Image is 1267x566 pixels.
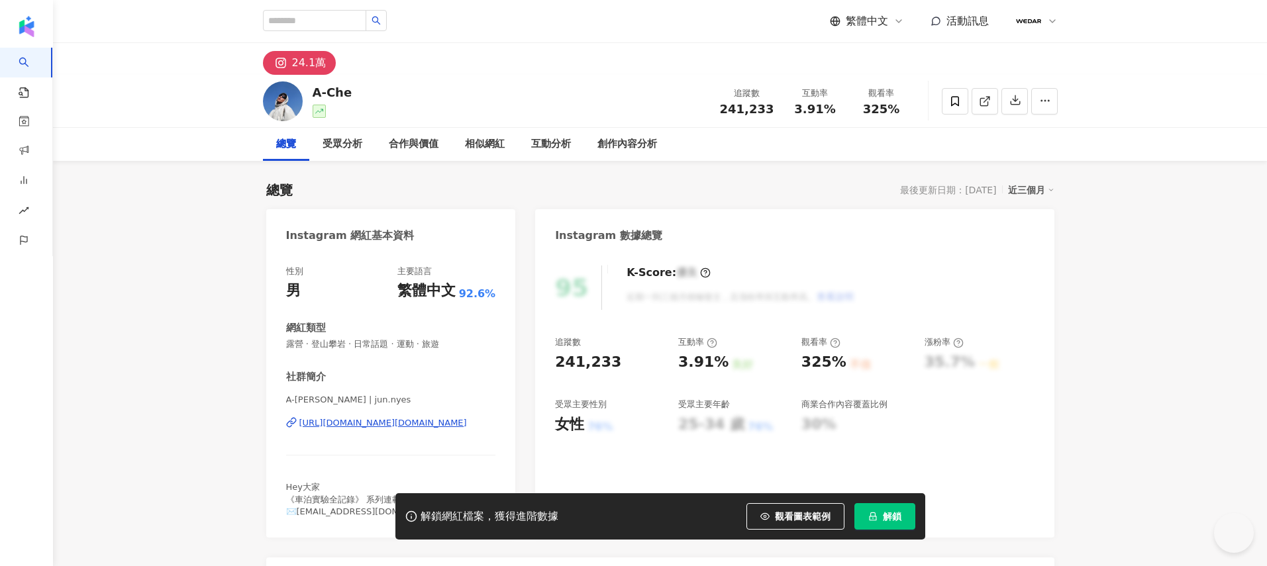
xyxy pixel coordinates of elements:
[794,103,835,116] span: 3.91%
[863,103,900,116] span: 325%
[16,16,37,37] img: logo icon
[746,503,844,530] button: 觀看圖表範例
[801,352,846,373] div: 325%
[292,54,327,72] div: 24.1萬
[801,399,887,410] div: 商業合作內容覆蓋比例
[286,338,496,350] span: 露營 · 登山攀岩 · 日常話題 · 運動 · 旅遊
[900,185,996,195] div: 最後更新日期：[DATE]
[678,336,717,348] div: 互動率
[531,136,571,152] div: 互動分析
[555,352,621,373] div: 241,233
[397,281,456,301] div: 繁體中文
[555,336,581,348] div: 追蹤數
[720,87,774,100] div: 追蹤數
[286,281,301,301] div: 男
[421,510,558,524] div: 解鎖網紅檔案，獲得進階數據
[263,51,336,75] button: 24.1萬
[323,136,362,152] div: 受眾分析
[286,482,447,516] span: Hey大家 《車泊實驗全記錄》 系列連載中 ✉️[EMAIL_ADDRESS][DOMAIN_NAME]
[678,399,730,410] div: 受眾主要年齡
[1016,9,1041,34] img: 07016.png
[266,181,293,199] div: 總覽
[313,84,352,101] div: A-Che
[883,511,901,522] span: 解鎖
[720,102,774,116] span: 241,233
[286,321,326,335] div: 網紅類型
[389,136,438,152] div: 合作與價值
[372,16,381,25] span: search
[678,352,729,373] div: 3.91%
[555,228,662,243] div: Instagram 數據總覽
[801,336,840,348] div: 觀看率
[465,136,505,152] div: 相似網紅
[263,81,303,121] img: KOL Avatar
[775,511,831,522] span: 觀看圖表範例
[286,417,496,429] a: [URL][DOMAIN_NAME][DOMAIN_NAME]
[299,417,467,429] div: [URL][DOMAIN_NAME][DOMAIN_NAME]
[286,228,415,243] div: Instagram 網紅基本資料
[846,14,888,28] span: 繁體中文
[459,287,496,301] span: 92.6%
[597,136,657,152] div: 創作內容分析
[856,87,907,100] div: 觀看率
[925,336,964,348] div: 漲粉率
[946,15,989,27] span: 活動訊息
[627,265,711,280] div: K-Score :
[1008,181,1054,199] div: 近三個月
[286,394,496,406] span: A-[PERSON_NAME] | jun.nyes
[555,399,607,410] div: 受眾主要性別
[19,197,29,227] span: rise
[286,370,326,384] div: 社群簡介
[868,512,878,521] span: lock
[286,265,303,277] div: 性別
[397,265,432,277] div: 主要語言
[790,87,840,100] div: 互動率
[19,48,45,99] a: search
[276,136,296,152] div: 總覽
[555,414,584,435] div: 女性
[854,503,915,530] button: 解鎖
